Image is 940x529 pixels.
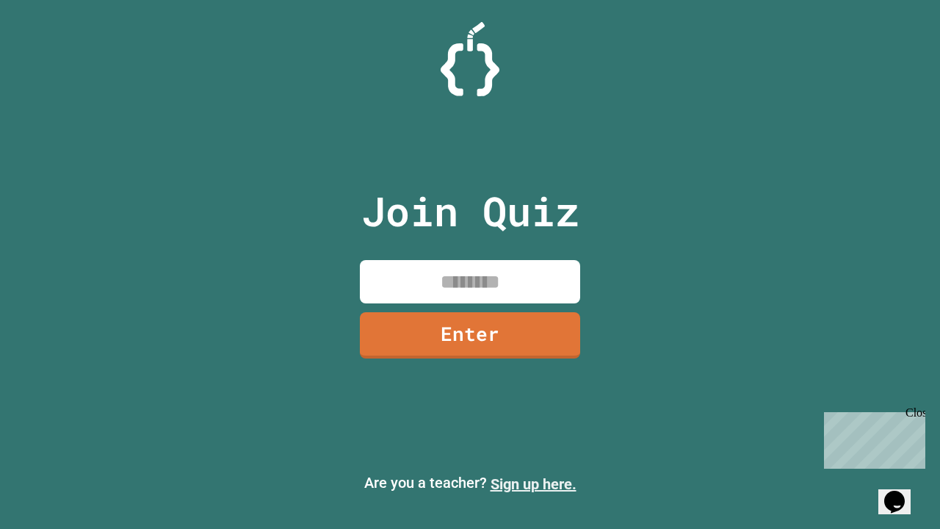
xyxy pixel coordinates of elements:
a: Enter [360,312,580,359]
p: Are you a teacher? [12,472,928,495]
img: Logo.svg [441,22,499,96]
iframe: chat widget [878,470,925,514]
a: Sign up here. [491,475,576,493]
div: Chat with us now!Close [6,6,101,93]
iframe: chat widget [818,406,925,469]
p: Join Quiz [361,181,579,242]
